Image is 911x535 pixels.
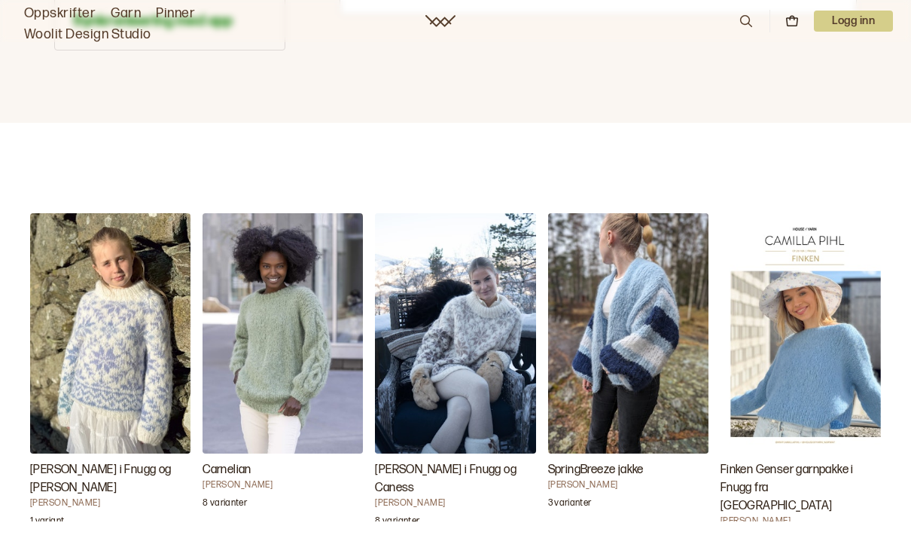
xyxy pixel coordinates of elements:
h4: [PERSON_NAME] [721,515,881,527]
h3: SpringBreeze jakke [548,461,708,479]
p: Logg inn [814,11,893,32]
h4: [PERSON_NAME] [375,497,535,509]
h4: [PERSON_NAME] [30,497,190,509]
img: Hrönn JónsdóttirCarly Genser i Fnugg og Caness [375,213,535,454]
img: Hrönn JónsdóttirCarly Barnegenser i Fnugg og Caness [30,213,190,454]
a: Carly Genser i Fnugg og Caness [375,213,535,521]
a: Carly Barnegenser i Fnugg og Caness [30,213,190,521]
h3: [PERSON_NAME] i Fnugg og [PERSON_NAME] [30,461,190,497]
button: User dropdown [814,11,893,32]
a: SpringBreeze jakke [548,213,708,521]
a: Woolit [425,15,455,27]
a: Pinner [156,3,195,24]
img: Marit JægerSpringBreeze jakke [548,213,708,454]
a: Carnelian [203,213,363,521]
h4: [PERSON_NAME] [548,479,708,491]
h3: Carnelian [203,461,363,479]
img: Camilla PihlCarnelian [203,213,363,454]
h4: [PERSON_NAME] [203,479,363,491]
a: Finken Genser garnpakke i Fnugg fra House of Yarn [721,213,881,521]
a: Oppskrifter [24,3,96,24]
p: 8 varianter [375,515,419,530]
h3: Finken Genser garnpakke i Fnugg fra [GEOGRAPHIC_DATA] [721,461,881,515]
p: 8 varianter [203,497,247,512]
img: Ane Kydland ThomassenFinken Genser garnpakke i Fnugg fra House of Yarn [721,213,881,454]
a: Woolit Design Studio [24,24,151,45]
a: Garn [111,3,141,24]
p: 3 varianter [548,497,592,512]
p: 1 variant [30,515,64,530]
h3: [PERSON_NAME] i Fnugg og Caness [375,461,535,497]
